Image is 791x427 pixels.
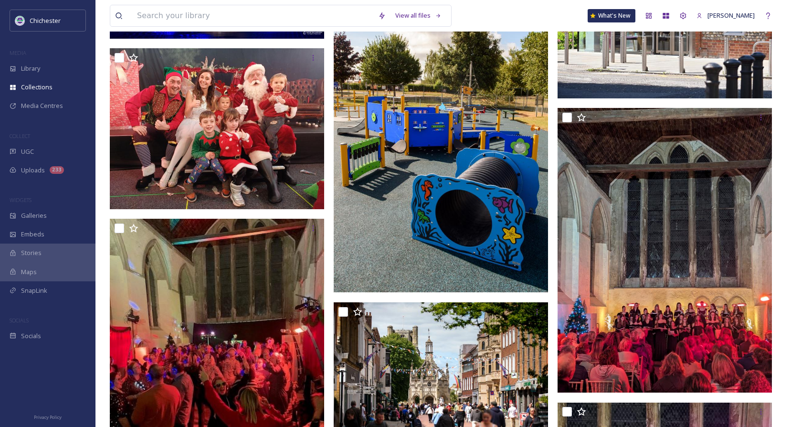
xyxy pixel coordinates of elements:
span: COLLECT [10,132,30,139]
img: Page 8 - 11 - panto - 1000004388.jpg [110,48,324,209]
span: Media Centres [21,101,63,110]
span: Galleries [21,211,47,220]
span: [PERSON_NAME] [707,11,755,20]
span: WIDGETS [10,196,32,203]
a: View all files [390,6,446,25]
span: UGC [21,147,34,156]
span: Library [21,64,40,73]
img: Logo_of_Chichester_District_Council.png [15,16,25,25]
input: Search your library [132,5,373,26]
a: [PERSON_NAME] [692,6,759,25]
span: Socials [21,331,41,341]
span: Embeds [21,230,44,239]
span: Chichester [30,16,61,25]
a: Privacy Policy [34,411,62,422]
span: Maps [21,267,37,277]
span: SnapLink [21,286,47,295]
img: Page 8 - 11 - La Diva 2.jpg [558,108,772,393]
span: Stories [21,248,42,257]
a: What's New [588,9,635,22]
span: SOCIALS [10,317,29,324]
span: MEDIA [10,49,26,56]
span: Collections [21,83,53,92]
span: Privacy Policy [34,414,62,420]
span: Uploads [21,166,45,175]
div: 233 [50,166,64,174]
